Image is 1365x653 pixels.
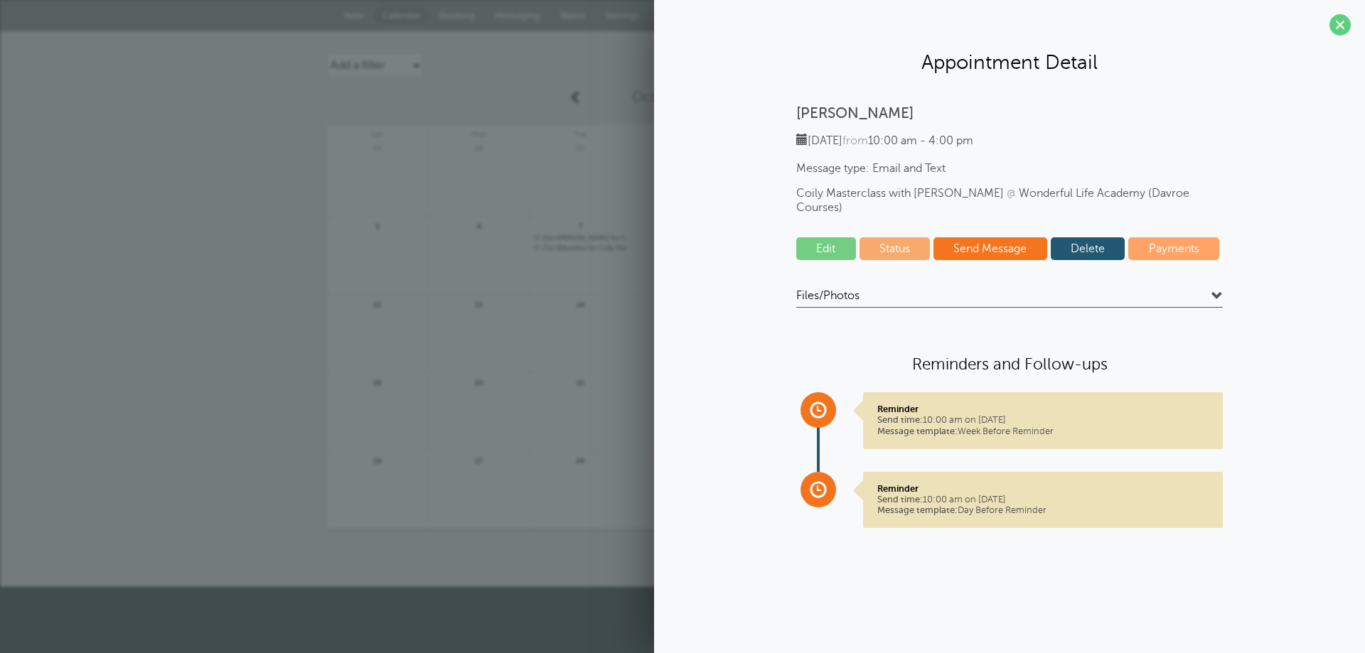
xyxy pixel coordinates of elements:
[631,124,732,139] span: Wed
[574,377,587,387] span: 21
[535,244,627,252] span: Education for Coily Masterclass with Alex Walker @Wonderful Life Academy (Davroe Courses)
[535,234,627,242] a: 10am[PERSON_NAME] for Coily Masterclass with [PERSON_NAME] @Wonderful Life Academy (Davroe Courses)
[530,124,631,139] span: Tue
[796,288,860,303] span: Files/Photos
[382,10,421,21] span: Calendar
[877,404,919,414] strong: Reminder
[574,142,587,153] span: 30
[344,10,364,21] span: New
[574,298,587,309] span: 14
[473,220,486,231] span: 6
[535,244,627,252] a: 10amEducation for Coily Masterclass with [PERSON_NAME] @Wonderful Life Academy (Davroe Courses)
[473,377,486,387] span: 20
[796,237,856,260] a: Edit
[877,505,958,515] span: Message template:
[473,142,486,153] span: 29
[591,82,774,113] a: October 2025
[877,426,958,436] span: Message template:
[574,220,587,231] span: 7
[439,10,475,21] span: Booking
[877,483,1209,517] p: 10:00 am on [DATE] Day Before Reminder
[1051,237,1125,260] a: Delete
[371,455,384,465] span: 26
[473,298,486,309] span: 13
[574,455,587,465] span: 28
[1128,237,1219,260] a: Payments
[535,234,627,242] span: Ella Davis for Coily Masterclass with Alex Walker @Wonderful Life Academy (Davroe Courses)
[796,104,1223,122] p: [PERSON_NAME]
[542,244,558,252] span: 10am
[1019,187,1145,200] span: Wonderful Life Academy
[495,10,540,21] span: Messaging
[371,142,384,153] span: 28
[605,10,640,21] span: Settings
[371,377,384,387] span: 19
[473,455,486,465] span: 27
[371,220,384,231] span: 5
[933,237,1047,260] a: Send Message
[560,10,585,21] span: Blasts
[877,495,923,504] span: Send time:
[796,187,1004,200] span: Coily Masterclass with [PERSON_NAME]
[842,134,868,147] span: from
[1007,187,1016,200] span: @
[860,237,931,260] a: Status
[542,234,558,242] span: 10am
[632,89,686,105] span: October
[877,415,923,425] span: Send time:
[877,483,919,494] strong: Reminder
[796,354,1223,374] h4: Reminders and Follow-ups
[796,162,1223,176] span: Message type: Email and Text
[877,404,1209,437] p: 10:00 am on [DATE] Week Before Reminder
[327,124,428,139] span: Sun
[796,187,1189,213] span: (Davroe Courses)
[796,134,973,147] span: [DATE] 10:00 am - 4:00 pm
[429,124,530,139] span: Mon
[374,6,429,25] a: Calendar
[371,298,384,309] span: 12
[668,50,1351,75] h2: Appointment Detail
